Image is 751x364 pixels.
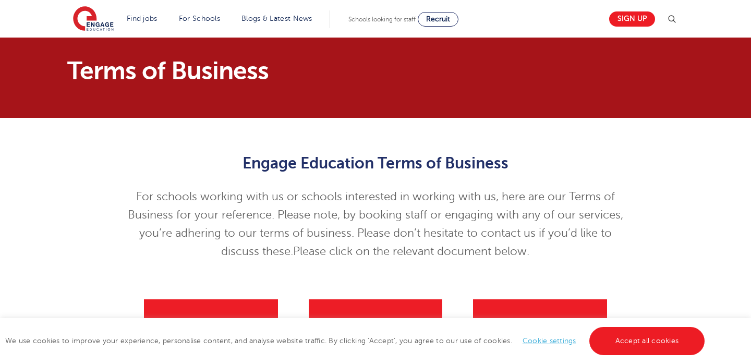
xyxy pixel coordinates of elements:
[589,327,705,355] a: Accept all cookies
[179,15,220,22] a: For Schools
[73,6,114,32] img: Engage Education
[426,15,450,23] span: Recruit
[120,188,632,261] p: For schools working with us or schools interested in working with us, here are our Terms of Busin...
[609,11,655,27] a: Sign up
[67,58,474,83] h1: Terms of Business
[120,154,632,172] h2: Engage Education Terms of Business
[5,337,707,345] span: We use cookies to improve your experience, personalise content, and analyse website traffic. By c...
[418,12,458,27] a: Recruit
[127,15,158,22] a: Find jobs
[241,15,312,22] a: Blogs & Latest News
[139,209,623,258] span: y booking staff or engaging with any of our services, you’re adhering to our terms of business. P...
[523,337,576,345] a: Cookie settings
[348,16,416,23] span: Schools looking for staff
